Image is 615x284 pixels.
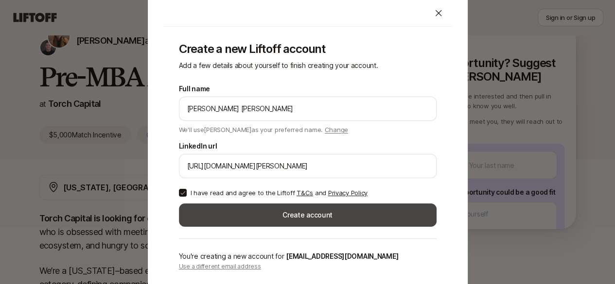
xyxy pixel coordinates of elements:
span: Change [325,126,348,134]
p: Create a new Liftoff account [179,42,437,56]
p: Use a different email address [179,262,437,271]
label: Full name [179,83,210,95]
p: You're creating a new account for [179,251,437,262]
p: Add a few details about yourself to finish creating your account. [179,60,437,71]
button: Create account [179,203,437,227]
a: Privacy Policy [328,189,368,197]
p: We'll use [PERSON_NAME] as your preferred name. [179,123,349,134]
span: [EMAIL_ADDRESS][DOMAIN_NAME] [286,252,398,260]
button: I have read and agree to the Liftoff T&Cs and Privacy Policy [179,189,187,197]
p: I have read and agree to the Liftoff and [191,188,368,198]
input: e.g. https://www.linkedin.com/in/melanie-perkins [187,160,428,172]
a: T&Cs [297,189,313,197]
label: LinkedIn url [179,140,217,152]
input: e.g. Melanie Perkins [187,103,428,115]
